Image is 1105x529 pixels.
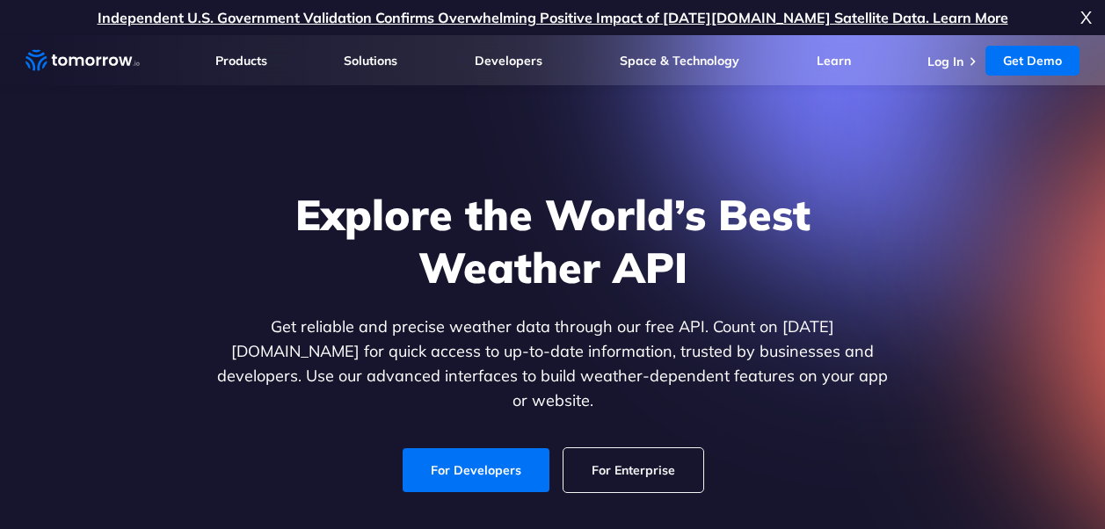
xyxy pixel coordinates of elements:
[215,53,267,69] a: Products
[475,53,542,69] a: Developers
[985,46,1080,76] a: Get Demo
[214,315,892,413] p: Get reliable and precise weather data through our free API. Count on [DATE][DOMAIN_NAME] for quic...
[620,53,739,69] a: Space & Technology
[98,9,1008,26] a: Independent U.S. Government Validation Confirms Overwhelming Positive Impact of [DATE][DOMAIN_NAM...
[344,53,397,69] a: Solutions
[817,53,851,69] a: Learn
[214,188,892,293] h1: Explore the World’s Best Weather API
[927,54,963,69] a: Log In
[25,47,140,74] a: Home link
